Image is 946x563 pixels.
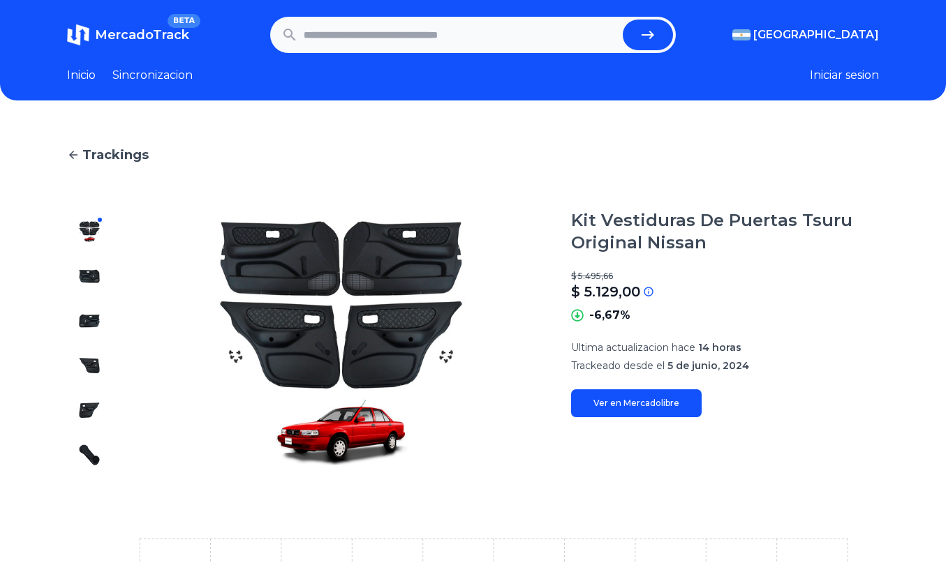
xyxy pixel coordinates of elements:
[78,220,101,243] img: Kit Vestiduras De Puertas Tsuru Original Nissan
[140,209,543,477] img: Kit Vestiduras De Puertas Tsuru Original Nissan
[78,265,101,287] img: Kit Vestiduras De Puertas Tsuru Original Nissan
[78,399,101,421] img: Kit Vestiduras De Puertas Tsuru Original Nissan
[732,29,751,40] img: Argentina
[67,145,879,165] a: Trackings
[667,359,749,372] span: 5 de junio, 2024
[571,359,665,372] span: Trackeado desde el
[810,67,879,84] button: Iniciar sesion
[753,27,879,43] span: [GEOGRAPHIC_DATA]
[82,145,149,165] span: Trackings
[67,24,89,46] img: MercadoTrack
[78,310,101,332] img: Kit Vestiduras De Puertas Tsuru Original Nissan
[112,67,193,84] a: Sincronizacion
[571,271,879,282] p: $ 5.495,66
[78,444,101,466] img: Kit Vestiduras De Puertas Tsuru Original Nissan
[571,341,695,354] span: Ultima actualizacion hace
[78,354,101,377] img: Kit Vestiduras De Puertas Tsuru Original Nissan
[698,341,741,354] span: 14 horas
[67,67,96,84] a: Inicio
[571,282,640,301] p: $ 5.129,00
[168,14,200,28] span: BETA
[589,307,630,324] p: -6,67%
[95,27,189,43] span: MercadoTrack
[732,27,879,43] button: [GEOGRAPHIC_DATA]
[67,24,189,46] a: MercadoTrackBETA
[571,389,702,417] a: Ver en Mercadolibre
[571,209,879,254] h1: Kit Vestiduras De Puertas Tsuru Original Nissan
